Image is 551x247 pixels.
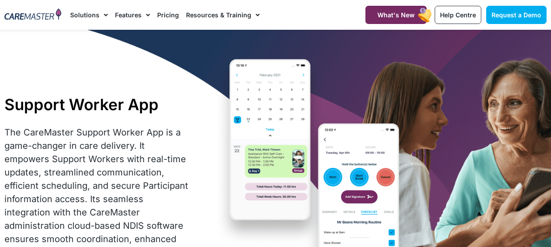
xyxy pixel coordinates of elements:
img: CareMaster Logo [4,8,61,21]
a: Help Centre [435,6,481,24]
a: Request a Demo [486,6,547,24]
a: What's New [365,6,427,24]
span: Request a Demo [492,11,541,19]
h1: Support Worker App [4,95,188,114]
span: Help Centre [440,11,476,19]
span: What's New [377,11,415,19]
